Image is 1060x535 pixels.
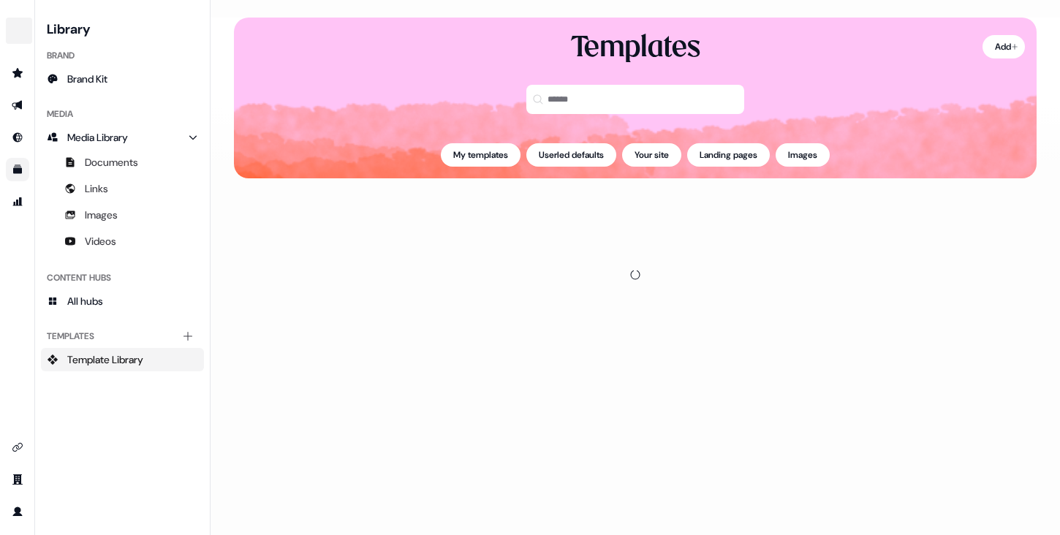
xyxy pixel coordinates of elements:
[526,143,616,167] button: Userled defaults
[6,158,29,181] a: Go to templates
[85,181,108,196] span: Links
[41,348,204,371] a: Template Library
[6,500,29,523] a: Go to profile
[41,44,204,67] div: Brand
[41,266,204,289] div: Content Hubs
[41,102,204,126] div: Media
[6,61,29,85] a: Go to prospects
[6,468,29,491] a: Go to team
[441,143,520,167] button: My templates
[6,436,29,459] a: Go to integrations
[67,294,103,308] span: All hubs
[41,289,204,313] a: All hubs
[41,126,204,149] a: Media Library
[41,67,204,91] a: Brand Kit
[67,130,128,145] span: Media Library
[41,151,204,174] a: Documents
[571,29,700,67] div: Templates
[6,126,29,149] a: Go to Inbound
[6,94,29,117] a: Go to outbound experience
[622,143,681,167] button: Your site
[776,143,830,167] button: Images
[85,234,116,248] span: Videos
[41,203,204,227] a: Images
[983,35,1025,58] button: Add
[67,72,107,86] span: Brand Kit
[6,190,29,213] a: Go to attribution
[41,229,204,253] a: Videos
[85,155,138,170] span: Documents
[41,18,204,38] h3: Library
[41,325,204,348] div: Templates
[85,208,118,222] span: Images
[41,177,204,200] a: Links
[67,352,143,367] span: Template Library
[687,143,770,167] button: Landing pages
